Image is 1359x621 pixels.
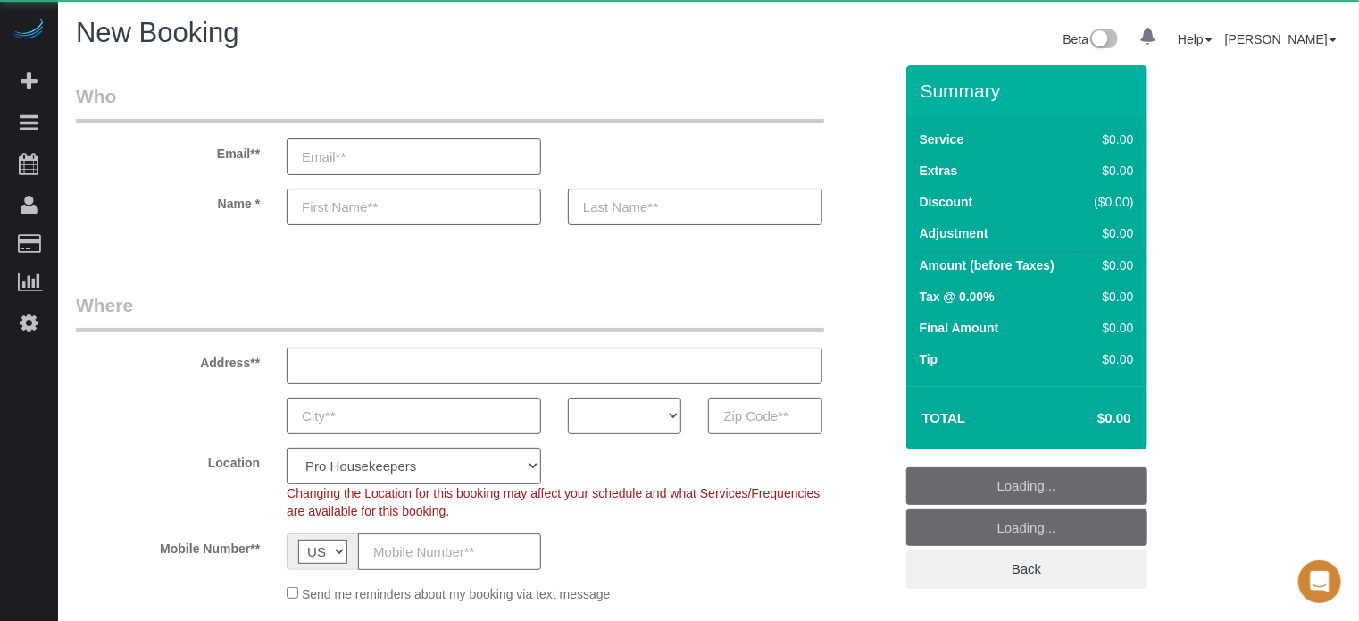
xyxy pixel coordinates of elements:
[906,550,1147,588] a: Back
[920,224,988,242] label: Adjustment
[287,189,541,225] input: First Name**
[920,162,958,180] label: Extras
[1087,162,1134,180] div: $0.00
[708,398,821,434] input: Zip Code**
[1088,29,1118,52] img: New interface
[63,189,273,213] label: Name *
[1087,319,1134,337] div: $0.00
[1225,32,1337,46] a: [PERSON_NAME]
[76,17,239,48] span: New Booking
[1298,560,1341,603] div: Open Intercom Messenger
[920,130,964,148] label: Service
[920,193,973,211] label: Discount
[920,319,999,337] label: Final Amount
[920,288,995,306] label: Tax @ 0.00%
[1087,256,1134,274] div: $0.00
[358,533,541,570] input: Mobile Number**
[1044,411,1130,426] h4: $0.00
[76,83,824,123] legend: Who
[1087,288,1134,306] div: $0.00
[11,18,46,43] img: Automaid Logo
[922,410,966,425] strong: Total
[920,350,938,368] label: Tip
[1178,32,1213,46] a: Help
[1087,224,1134,242] div: $0.00
[1087,130,1134,148] div: $0.00
[1087,193,1134,211] div: ($0.00)
[63,448,273,472] label: Location
[287,486,820,518] span: Changing the Location for this booking may affect your schedule and what Services/Frequencies are...
[1063,32,1119,46] a: Beta
[568,189,822,225] input: Last Name**
[76,292,824,332] legend: Where
[1087,350,1134,368] div: $0.00
[63,533,273,558] label: Mobile Number**
[920,256,1055,274] label: Amount (before Taxes)
[921,80,1138,101] h3: Summary
[302,587,611,601] span: Send me reminders about my booking via text message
